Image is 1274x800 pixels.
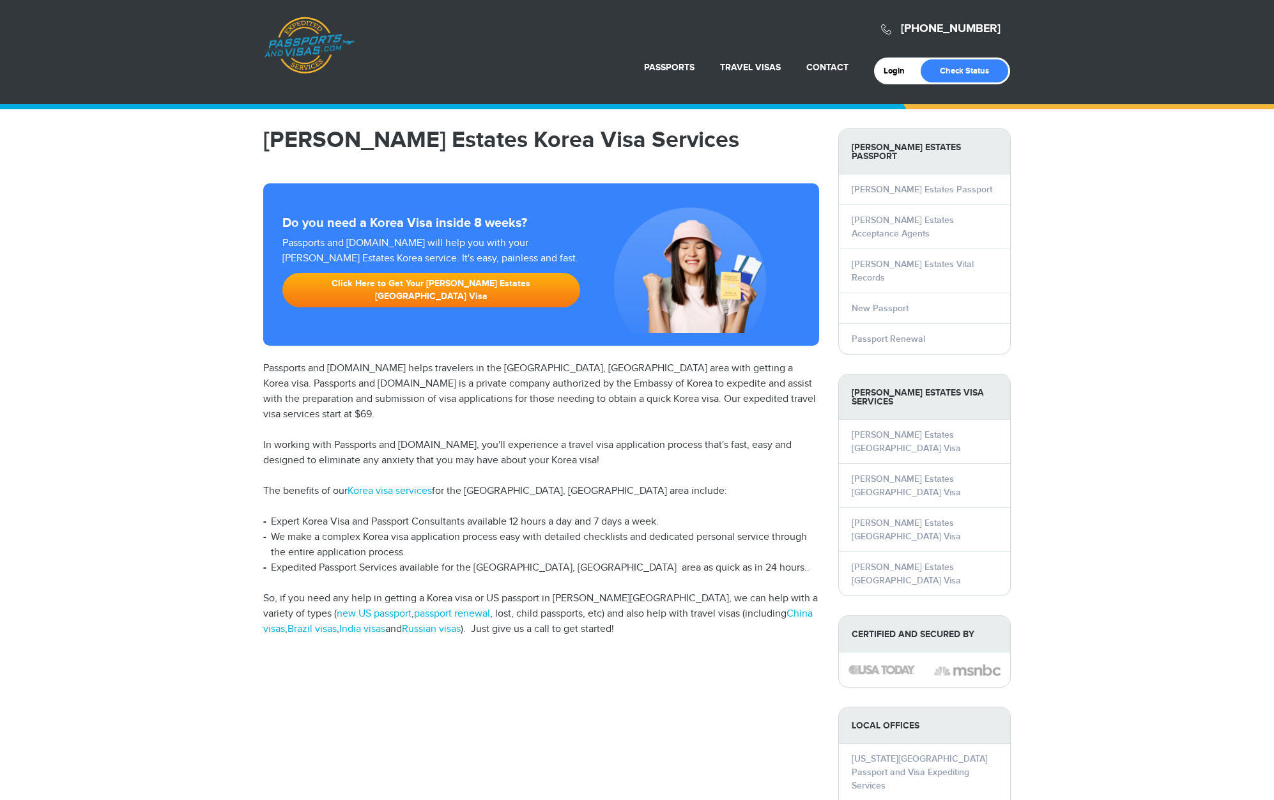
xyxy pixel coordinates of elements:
[264,17,355,74] a: Passports & [DOMAIN_NAME]
[263,560,819,576] li: Expedited Passport Services available for the [GEOGRAPHIC_DATA], [GEOGRAPHIC_DATA] area as quick ...
[852,184,992,195] a: [PERSON_NAME] Estates Passport
[852,429,961,454] a: [PERSON_NAME] Estates [GEOGRAPHIC_DATA] Visa
[414,608,490,620] a: passport renewal
[339,623,385,635] a: India visas
[282,215,800,231] strong: Do you need a Korea Visa inside 8 weeks?
[852,259,974,283] a: [PERSON_NAME] Estates Vital Records
[852,473,961,498] a: [PERSON_NAME] Estates [GEOGRAPHIC_DATA] Visa
[934,663,1001,678] img: image description
[852,334,925,344] a: Passport Renewal
[263,591,819,637] p: So, if you need any help in getting a Korea visa or US passport in [PERSON_NAME][GEOGRAPHIC_DATA]...
[839,374,1010,420] strong: [PERSON_NAME] Estates Visa Services
[884,66,914,76] a: Login
[852,562,961,586] a: [PERSON_NAME] Estates [GEOGRAPHIC_DATA] Visa
[277,236,585,314] div: Passports and [DOMAIN_NAME] will help you with your [PERSON_NAME] Estates Korea service. It's eas...
[263,484,819,499] p: The benefits of our for the [GEOGRAPHIC_DATA], [GEOGRAPHIC_DATA] area include:
[848,665,915,674] img: image description
[288,623,337,635] a: Brazil visas
[720,62,781,73] a: Travel Visas
[921,59,1008,82] a: Check Status
[263,608,813,635] a: China visas
[282,273,580,307] a: Click Here to Get Your [PERSON_NAME] Estates [GEOGRAPHIC_DATA] Visa
[852,303,909,314] a: New Passport
[348,485,432,497] a: Korea visa services
[852,753,988,791] a: [US_STATE][GEOGRAPHIC_DATA] Passport and Visa Expediting Services
[644,62,695,73] a: Passports
[852,518,961,542] a: [PERSON_NAME] Estates [GEOGRAPHIC_DATA] Visa
[402,623,461,635] a: Russian visas
[901,22,1001,36] a: [PHONE_NUMBER]
[263,514,819,530] li: Expert Korea Visa and Passport Consultants available 12 hours a day and 7 days a week.
[806,62,848,73] a: Contact
[839,616,1010,652] strong: Certified and Secured by
[263,530,819,560] li: We make a complex Korea visa application process easy with detailed checklists and dedicated pers...
[337,608,411,620] a: new US passport
[839,707,1010,744] strong: LOCAL OFFICES
[263,128,819,151] h1: [PERSON_NAME] Estates Korea Visa Services
[852,215,954,239] a: [PERSON_NAME] Estates Acceptance Agents
[263,438,819,468] p: In working with Passports and [DOMAIN_NAME], you'll experience a travel visa application process ...
[263,361,819,422] p: Passports and [DOMAIN_NAME] helps travelers in the [GEOGRAPHIC_DATA], [GEOGRAPHIC_DATA] area with...
[839,129,1010,174] strong: [PERSON_NAME] Estates Passport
